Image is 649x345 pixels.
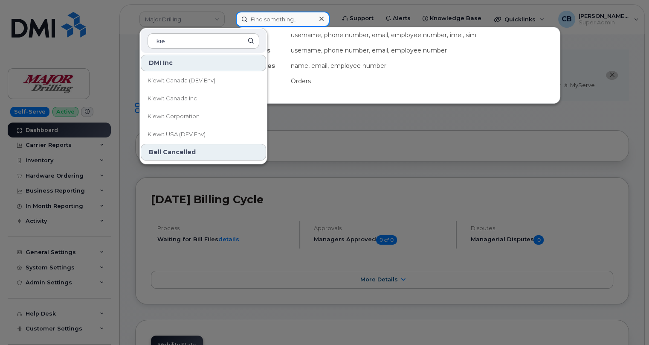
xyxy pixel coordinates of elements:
a: Kiewit Corporation [141,108,266,125]
div: DMI Inc [141,55,266,71]
div: username, phone number, email, employee number, imei, sim [287,27,560,43]
span: Kiewit Canada Inc [148,94,197,103]
div: Orders [287,73,560,89]
div: Devices [236,27,287,43]
div: Bell Cancelled [141,144,266,161]
span: Kiewit Canada (DEV Env) [148,76,215,85]
div: username, phone number, email, employee number [287,43,560,58]
a: Kiewit Canada Inc [141,90,266,107]
span: Kiewit Corporation [148,112,200,121]
span: Kiewit USA (DEV Env) [148,130,206,139]
a: Kiewit USA (DEV Env) [141,126,266,143]
div: name, email, employee number [287,58,560,73]
input: Search [148,33,259,49]
a: Kiewit Canada (DEV Env) [141,72,266,89]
